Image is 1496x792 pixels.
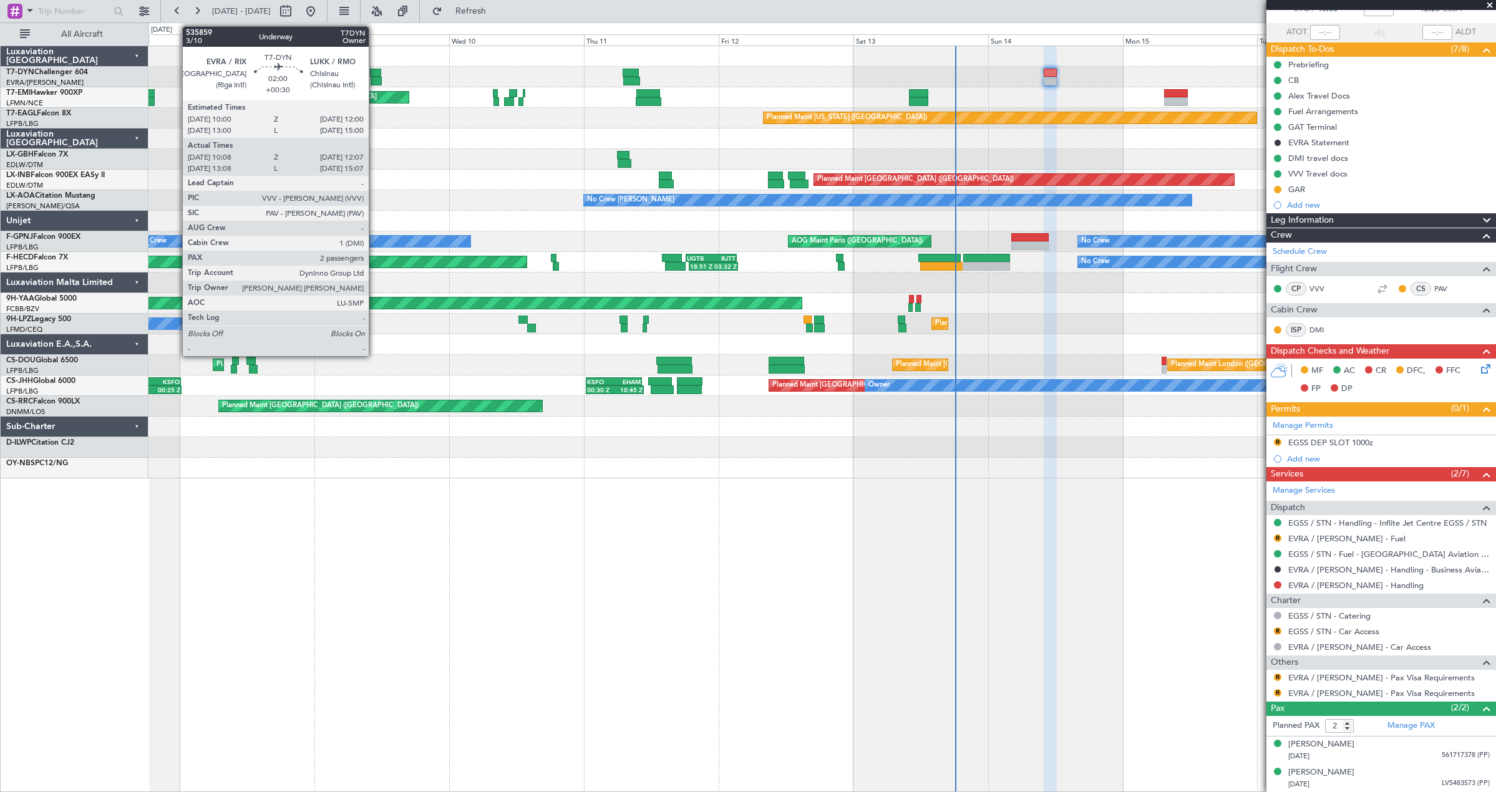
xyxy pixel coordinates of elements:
span: Crew [1271,228,1292,243]
div: Sat 13 [853,34,988,46]
button: R [1274,438,1281,446]
span: CS-RRC [6,398,33,405]
div: Mon 15 [1123,34,1258,46]
div: Wed 10 [449,34,584,46]
div: [DATE] [151,25,172,36]
a: Manage Permits [1273,420,1333,432]
span: OY-NBS [6,460,35,467]
div: Tue 9 [314,34,449,46]
button: R [1274,534,1281,542]
div: No Crew [1081,253,1110,271]
span: (2/7) [1451,467,1469,480]
div: Add new [1287,200,1490,210]
a: EVRA / [PERSON_NAME] - Pax Visa Requirements [1288,672,1475,683]
span: [DATE] [1288,780,1309,789]
span: T7-EMI [6,89,31,97]
span: F-GPNJ [6,233,33,241]
span: ATOT [1286,26,1307,39]
a: LFMD/CEQ [6,325,42,334]
input: --:-- [1310,25,1340,40]
a: EGSS / STN - Catering [1288,611,1371,621]
div: Planned Maint [GEOGRAPHIC_DATA] ([GEOGRAPHIC_DATA]) [896,355,1092,374]
a: LFPB/LBG [6,366,39,375]
a: Manage Services [1273,485,1335,497]
a: EGSS / STN - Car Access [1288,626,1379,637]
button: R [1274,627,1281,635]
button: Refresh [426,1,501,21]
span: Flight Crew [1271,262,1317,276]
span: LX-GBH [6,151,34,158]
div: 03:32 Z [714,263,737,270]
a: DNMM/LOS [6,407,45,417]
span: ALDT [1455,26,1476,39]
button: R [1274,689,1281,697]
a: 9H-YAAGlobal 5000 [6,295,77,302]
div: Planned Maint [GEOGRAPHIC_DATA] ([GEOGRAPHIC_DATA]) [935,314,1132,333]
div: CB [1288,75,1299,85]
span: Dispatch [1271,501,1305,515]
div: Fuel Arrangements [1288,106,1358,117]
span: Leg Information [1271,213,1334,228]
div: No Crew [1081,232,1110,251]
input: Trip Number [38,2,110,21]
span: (7/8) [1451,42,1469,56]
span: Cabin Crew [1271,303,1318,317]
div: Fri 12 [719,34,853,46]
div: Planned Maint London ([GEOGRAPHIC_DATA]) [1171,355,1320,374]
a: EVRA / [PERSON_NAME] - Car Access [1288,642,1431,652]
a: Manage PAX [1387,720,1435,732]
span: [DATE] - [DATE] [212,6,271,17]
a: EGSS / STN - Handling - Inflite Jet Centre EGSS / STN [1288,518,1487,528]
div: 00:25 Z [152,386,180,394]
span: LX-AOA [6,192,35,200]
a: [PERSON_NAME]/QSA [6,201,80,211]
a: LFPB/LBG [6,387,39,396]
button: R [1274,674,1281,681]
div: Add new [1287,453,1490,464]
a: CS-DOUGlobal 6500 [6,357,78,364]
a: LX-GBHFalcon 7X [6,151,68,158]
div: [PERSON_NAME] [1288,738,1354,751]
div: Planned Maint [GEOGRAPHIC_DATA] ([GEOGRAPHIC_DATA]) [222,397,419,415]
a: 9H-LPZLegacy 500 [6,316,71,323]
a: T7-DYNChallenger 604 [6,69,88,76]
a: CS-JHHGlobal 6000 [6,377,75,385]
span: LV5483573 (PP) [1442,778,1490,789]
span: Refresh [445,7,497,16]
div: Thu 11 [584,34,719,46]
div: GAR [1288,184,1305,195]
span: F-HECD [6,254,34,261]
div: Tue 16 [1257,34,1392,46]
div: UGTB [687,254,711,262]
div: CS [1411,282,1431,296]
div: Alex Travel Docs [1288,90,1350,101]
div: EVRA Statement [1288,137,1349,148]
a: CS-RRCFalcon 900LX [6,398,80,405]
span: 9H-LPZ [6,316,31,323]
div: KSFO [152,378,179,385]
a: Schedule Crew [1273,246,1327,258]
div: Owner [868,376,890,395]
a: EDLW/DTM [6,181,43,190]
div: Mon 8 [180,34,314,46]
a: OY-NBSPC12/NG [6,460,68,467]
div: 10:45 Z [615,386,643,394]
a: EVRA / [PERSON_NAME] - Handling [1288,580,1424,591]
a: T7-EAGLFalcon 8X [6,110,71,117]
span: MF [1311,365,1323,377]
a: EVRA / [PERSON_NAME] - Pax Visa Requirements [1288,688,1475,698]
span: (0/1) [1451,402,1469,415]
span: [DATE] [1288,751,1309,761]
span: Services [1271,467,1303,481]
div: No Crew [138,232,167,251]
div: Planned Maint [GEOGRAPHIC_DATA] [258,88,377,107]
div: Sun 14 [988,34,1123,46]
span: FFC [1446,365,1460,377]
a: EGSS / STN - Fuel - [GEOGRAPHIC_DATA] Aviation Fuel - [GEOGRAPHIC_DATA] - [GEOGRAPHIC_DATA] / STN [1288,549,1490,559]
span: Dispatch To-Dos [1271,42,1334,57]
div: EGSS DEP SLOT 1000z [1288,437,1373,448]
div: CP [1286,282,1306,296]
div: [PERSON_NAME] [1288,766,1354,779]
div: Planned Maint [GEOGRAPHIC_DATA] ([GEOGRAPHIC_DATA]) [817,170,1014,189]
div: 00:30 Z [587,386,614,394]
